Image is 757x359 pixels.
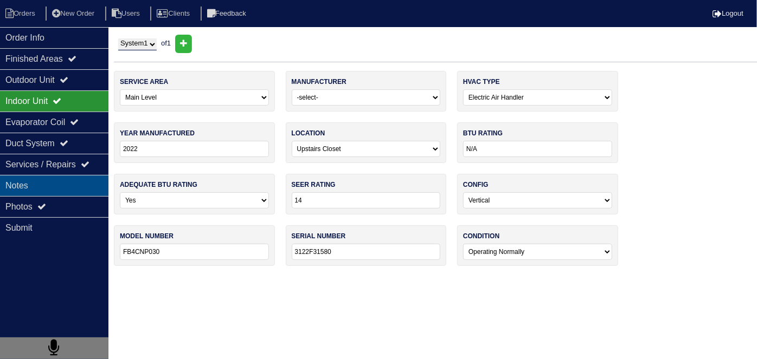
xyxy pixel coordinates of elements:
[463,180,489,190] label: config
[201,6,255,21] li: Feedback
[46,6,103,21] li: New Order
[120,77,168,87] label: service area
[463,231,499,241] label: condition
[46,9,103,17] a: New Order
[292,231,346,241] label: serial number
[105,9,149,17] a: Users
[105,6,149,21] li: Users
[463,77,500,87] label: hvac type
[713,9,743,17] a: Logout
[292,128,325,138] label: location
[114,35,757,53] div: of 1
[120,231,174,241] label: model number
[292,180,336,190] label: seer rating
[150,9,198,17] a: Clients
[463,128,503,138] label: btu rating
[292,77,347,87] label: manufacturer
[150,6,198,21] li: Clients
[120,128,195,138] label: year manufactured
[120,180,197,190] label: adequate btu rating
